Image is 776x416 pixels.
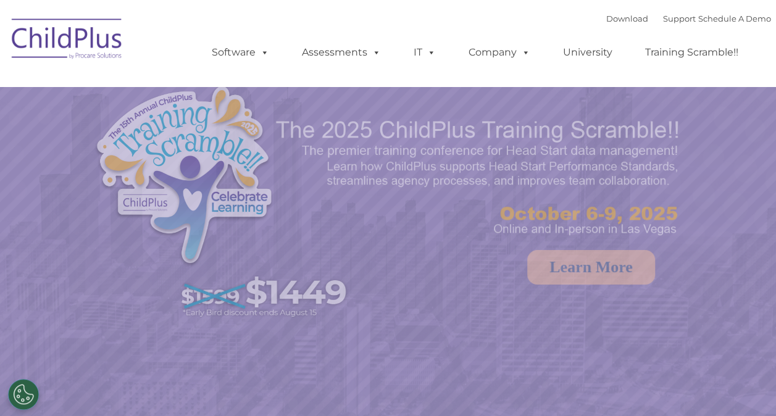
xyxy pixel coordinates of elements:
font: | [606,14,771,23]
a: Download [606,14,648,23]
a: IT [401,40,448,65]
a: Schedule A Demo [698,14,771,23]
a: Software [199,40,282,65]
button: Cookies Settings [8,379,39,410]
a: University [551,40,625,65]
a: Training Scramble!! [633,40,751,65]
a: Learn More [527,250,655,285]
a: Support [663,14,696,23]
img: ChildPlus by Procare Solutions [6,10,129,72]
a: Company [456,40,543,65]
a: Assessments [290,40,393,65]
